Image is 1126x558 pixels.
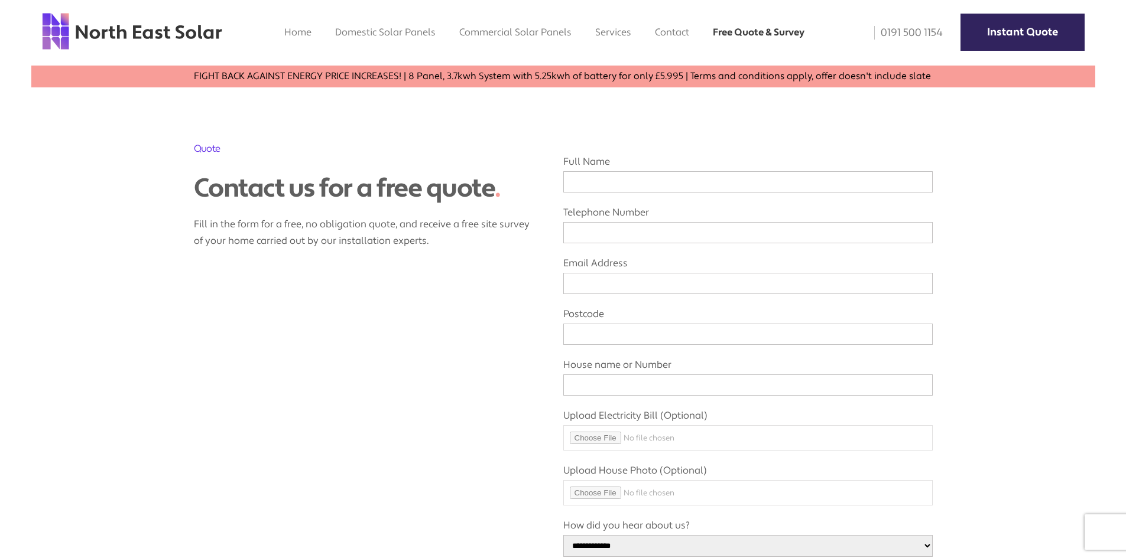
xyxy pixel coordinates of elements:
input: Postcode [563,324,933,345]
input: Full Name [563,171,933,192]
label: Full Name [563,155,933,187]
a: Home [284,26,311,38]
a: Instant Quote [960,14,1085,51]
img: north east solar logo [41,12,223,51]
a: Contact [655,26,689,38]
span: . [495,172,501,205]
input: Telephone Number [563,222,933,243]
input: House name or Number [563,374,933,396]
label: How did you hear about us? [563,519,933,551]
a: 0191 500 1154 [866,26,943,40]
label: Upload House Photo (Optional) [563,464,933,498]
img: phone icon [874,26,875,40]
label: Postcode [563,308,933,339]
input: Upload Electricity Bill (Optional) [563,425,933,451]
label: Telephone Number [563,206,933,237]
a: Commercial Solar Panels [459,26,572,38]
a: Services [595,26,631,38]
input: Upload House Photo (Optional) [563,480,933,505]
a: Domestic Solar Panels [335,26,436,38]
a: Free Quote & Survey [713,26,804,38]
select: How did you hear about us? [563,535,933,557]
div: Contact us for a free quote [194,173,534,204]
label: Email Address [563,257,933,288]
input: Email Address [563,273,933,294]
h2: Quote [194,142,534,155]
label: Upload Electricity Bill (Optional) [563,409,933,443]
label: House name or Number [563,358,933,390]
p: Fill in the form for a free, no obligation quote, and receive a free site survey of your home car... [194,204,534,249]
